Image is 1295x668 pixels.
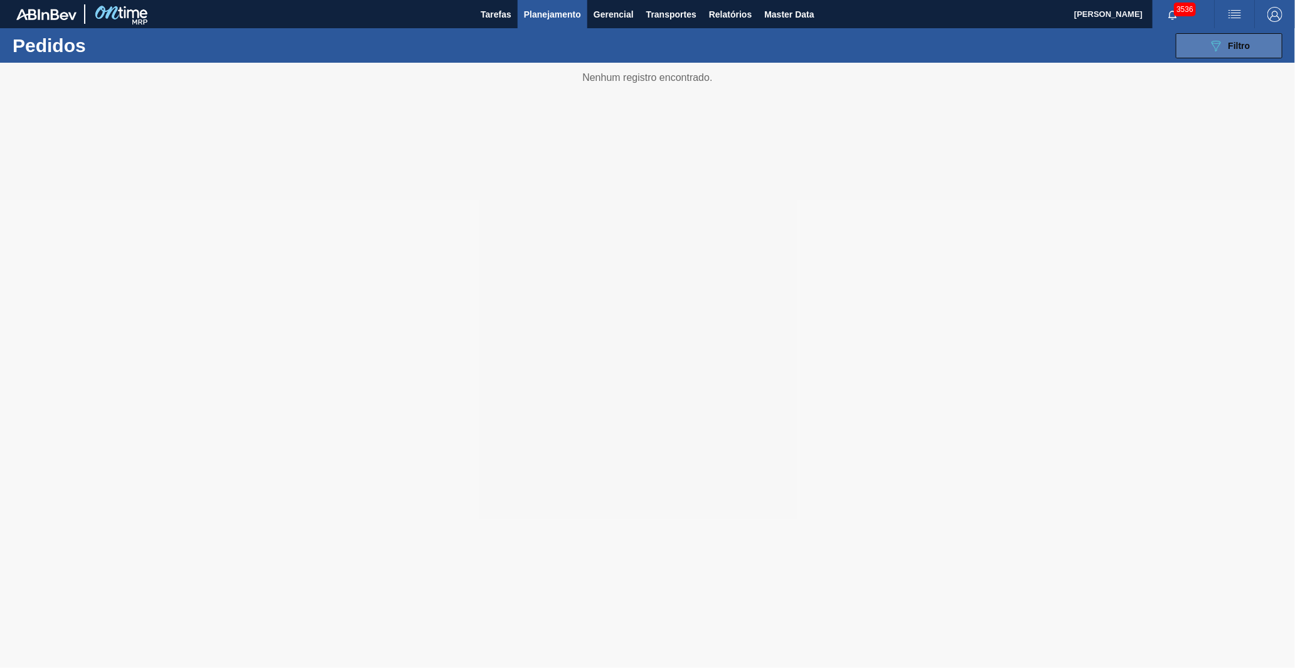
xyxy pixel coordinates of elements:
span: Filtro [1228,41,1250,51]
span: Tarefas [481,7,511,22]
img: Logout [1267,7,1282,22]
h1: Pedidos [13,38,202,53]
button: Filtro [1176,33,1282,58]
span: 3536 [1174,3,1196,16]
span: Master Data [764,7,814,22]
button: Notificações [1153,6,1193,23]
span: Relatórios [709,7,752,22]
span: Transportes [646,7,696,22]
img: userActions [1227,7,1242,22]
img: TNhmsLtSVTkK8tSr43FrP2fwEKptu5GPRR3wAAAABJRU5ErkJggg== [16,9,77,20]
span: Gerencial [594,7,634,22]
span: Planejamento [524,7,581,22]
